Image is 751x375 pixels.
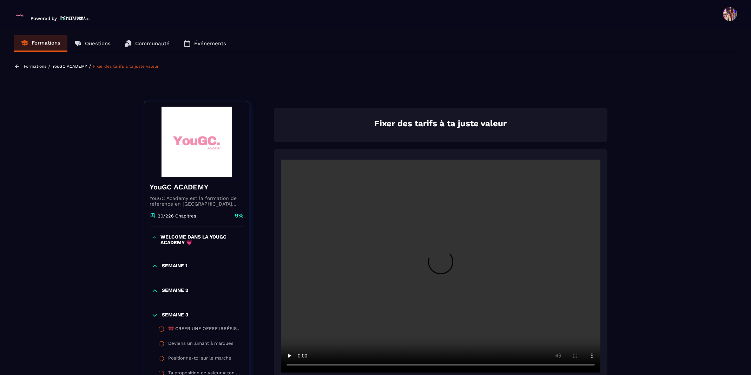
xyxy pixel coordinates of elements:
a: Événements [177,35,233,52]
p: SEMAINE 1 [162,263,187,270]
div: 🎀 CRÉER UNE OFFRE IRRÉSISTIBLE & IMPOSSIBLE À IGNORER 🎀 [168,326,242,334]
p: Formations [32,40,60,46]
p: Communauté [135,40,170,47]
img: logo [60,15,90,21]
h4: YouGC ACADEMY [150,182,244,192]
div: Deviens un aimant à marques [168,341,233,348]
span: / [89,63,91,69]
a: Questions [67,35,118,52]
p: Événements [194,40,226,47]
p: Questions [85,40,111,47]
img: logo-branding [14,10,25,21]
div: Positionne-toi sur le marché [168,355,231,363]
p: SEMAINE 2 [162,287,188,294]
a: Communauté [118,35,177,52]
strong: Fixer des tarifs à ta juste valeur [374,119,507,128]
p: SEMAINE 3 [162,312,188,319]
a: Fixer des tarifs à ta juste valeur [93,64,159,69]
a: Formations [14,35,67,52]
p: 20/226 Chapitres [158,213,196,219]
p: Powered by [31,16,57,21]
span: / [48,63,51,69]
a: YouGC ACADEMY [52,64,87,69]
img: banner [150,107,244,177]
p: 9% [235,212,244,220]
p: WELCOME DANS LA YOUGC ACADEMY 💗 [160,234,242,245]
a: Formations [24,64,46,69]
p: YouGC Academy est la formation de référence en [GEOGRAPHIC_DATA] pour devenir créatrice de conten... [150,195,244,207]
